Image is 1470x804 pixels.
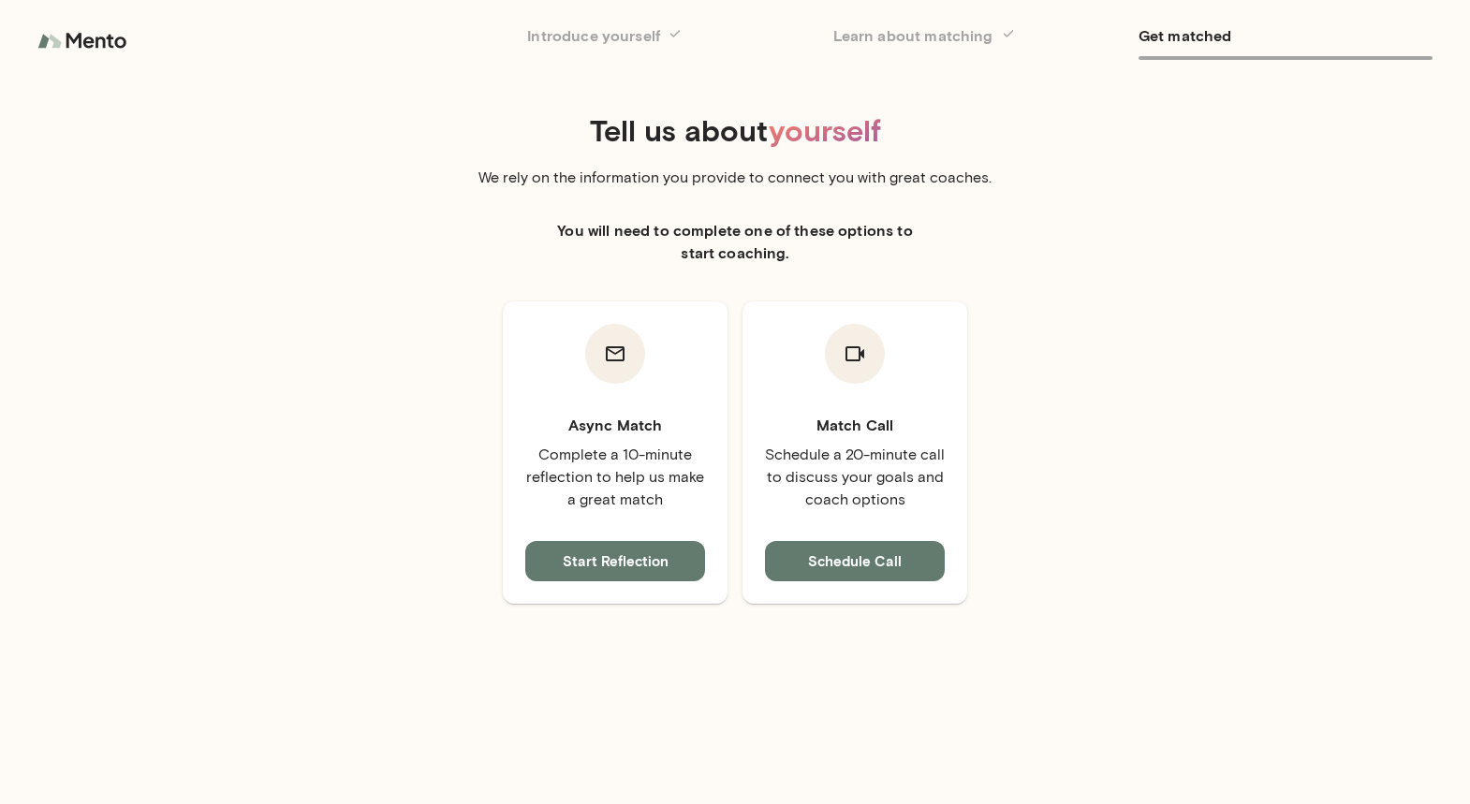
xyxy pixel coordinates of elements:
h6: Get matched [1139,22,1433,49]
button: Schedule Call [765,541,945,580]
img: logo [37,22,131,60]
h6: Match Call [765,414,945,436]
h6: Async Match [525,414,705,436]
p: Schedule a 20-minute call to discuss your goals and coach options [765,444,945,511]
p: Complete a 10-minute reflection to help us make a great match [525,444,705,511]
h6: Learn about matching [833,22,1127,49]
span: yourself [769,111,881,148]
h4: Tell us about [31,112,1439,148]
h6: Introduce yourself [527,22,821,49]
p: We rely on the information you provide to connect you with great coaches. [473,167,997,189]
button: Start Reflection [525,541,705,580]
h6: You will need to complete one of these options to start coaching. [548,219,922,264]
